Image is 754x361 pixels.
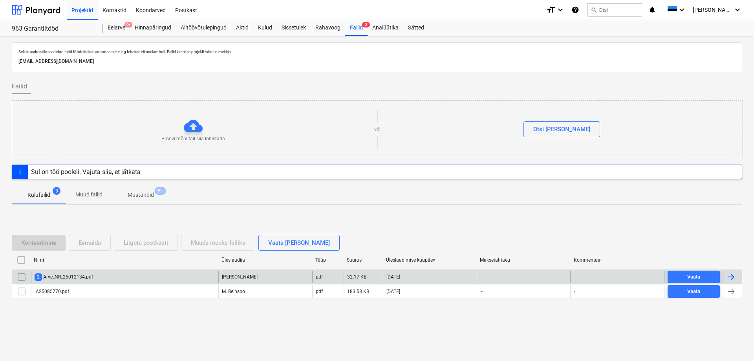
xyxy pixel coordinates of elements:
[533,124,590,134] div: Otsi [PERSON_NAME]
[345,20,368,36] a: Failid3
[12,101,743,158] div: Proovi mõni fail siia lohistadavõiOtsi [PERSON_NAME]
[480,257,567,263] div: Maksetähtaeg
[571,5,579,15] i: Abikeskus
[103,20,130,36] a: Eelarve9+
[362,22,370,27] span: 3
[316,289,323,294] div: pdf
[35,273,93,281] div: Arve_NR_25012134.pdf
[53,187,60,195] span: 3
[18,57,736,66] p: [EMAIL_ADDRESS][DOMAIN_NAME]
[35,273,42,281] span: 2
[386,289,400,294] div: [DATE]
[253,20,277,36] a: Kulud
[480,274,483,280] span: -
[277,20,311,36] a: Sissetulek
[18,49,736,54] p: Sellele aadressile saadetud failid töödeldakse automaatselt ning tehakse viirusekontroll. Failid ...
[311,20,345,36] a: Rahavoog
[176,20,231,36] a: Alltöövõtulepingud
[221,257,309,263] div: Üleslaadija
[556,5,565,15] i: keyboard_arrow_down
[124,22,132,27] span: 9+
[268,238,330,248] div: Vaata [PERSON_NAME]
[648,5,656,15] i: notifications
[386,274,400,280] div: [DATE]
[161,136,225,142] p: Proovi mõni fail siia lohistada
[316,274,323,280] div: pdf
[231,20,253,36] a: Aktid
[574,274,575,280] div: -
[403,20,429,36] a: Sätted
[574,257,661,263] div: Kommentaar
[222,288,245,295] p: M. Reinsoo
[347,257,380,263] div: Suurus
[347,289,369,294] div: 183.58 KB
[668,285,720,298] button: Vaata
[480,288,483,295] span: -
[523,121,600,137] button: Otsi [PERSON_NAME]
[574,289,575,294] div: -
[374,126,381,133] p: või
[155,187,166,195] span: 99+
[587,3,642,16] button: Otsi
[368,20,403,36] a: Analüütika
[386,257,474,263] div: Üleslaadimise kuupäev
[222,274,258,280] p: [PERSON_NAME]
[31,168,141,176] div: Sul on töö pooleli. Vajuta siia, et jätkata
[546,5,556,15] i: format_size
[733,5,742,15] i: keyboard_arrow_down
[75,191,102,199] p: Muud failid
[34,257,215,263] div: Nimi
[677,5,686,15] i: keyboard_arrow_down
[668,271,720,283] button: Vaata
[591,7,597,13] span: search
[128,191,154,199] p: Mustandid
[27,191,50,199] p: Kulufailid
[258,235,340,251] button: Vaata [PERSON_NAME]
[347,274,366,280] div: 32.17 KB
[12,25,93,33] div: 963 Garantiitööd
[315,257,340,263] div: Tüüp
[12,82,27,91] span: Failid
[345,20,368,36] div: Failid
[687,287,700,296] div: Vaata
[130,20,176,36] a: Hinnapäringud
[35,289,69,294] div: A25085770.pdf
[687,273,700,282] div: Vaata
[103,20,130,36] div: Eelarve
[693,7,732,13] span: [PERSON_NAME]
